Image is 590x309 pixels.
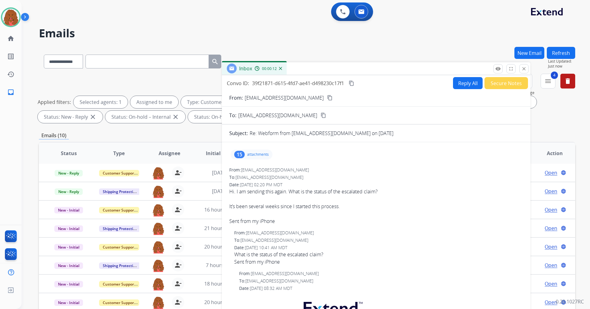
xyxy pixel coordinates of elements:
[181,96,259,108] div: Type: Customer Support
[99,225,141,232] span: Shipping Protection
[105,111,185,123] div: Status: On-hold – Internal
[239,65,252,72] span: Inbox
[229,167,523,173] div: From:
[551,72,558,79] span: 4
[545,225,557,232] span: Open
[54,299,83,306] span: New - Initial
[54,225,83,232] span: New - Initial
[7,89,15,96] mat-icon: inbox
[234,237,523,243] div: To:
[54,244,83,250] span: New - Initial
[525,142,575,164] th: Action
[246,230,314,236] span: [EMAIL_ADDRESS][DOMAIN_NAME]
[152,204,164,216] img: agent-avatar
[545,187,557,195] span: Open
[548,59,575,64] span: Last Updated:
[238,112,317,119] span: [EMAIL_ADDRESS][DOMAIN_NAME]
[561,207,566,212] mat-icon: language
[7,71,15,78] mat-icon: history
[234,251,523,266] span: What is the status of the escalated claim?
[212,188,227,195] span: [DATE]
[545,262,557,269] span: Open
[113,150,125,157] span: Type
[564,77,571,85] mat-icon: delete
[547,47,575,59] button: Refresh
[174,169,182,176] mat-icon: person_remove
[99,170,139,176] span: Customer Support
[54,207,83,213] span: New - Initial
[204,206,235,213] span: 16 hours ago
[545,280,557,287] span: Open
[545,169,557,176] span: Open
[234,258,523,266] div: Sent from my iPhone
[211,58,219,65] mat-icon: search
[204,299,235,306] span: 20 hours ago
[262,66,277,71] span: 00:00:12
[229,203,523,210] div: It’s been several weeks since I started this process.
[152,278,164,290] img: agent-avatar
[541,74,555,89] button: 4
[130,96,178,108] div: Assigned to me
[99,299,139,306] span: Customer Support
[247,152,269,157] p: attachments
[234,230,523,236] div: From:
[99,188,141,195] span: Shipping Protection
[38,98,71,106] p: Applied filters:
[152,241,164,253] img: agent-avatar
[239,278,523,284] div: To:
[229,217,523,225] div: Sent from my iPhone
[240,182,282,187] span: [DATE] 02:20 PM MDT
[99,207,139,213] span: Customer Support
[204,225,235,232] span: 21 hours ago
[99,262,141,269] span: Shipping Protection
[204,280,235,287] span: 18 hours ago
[545,243,557,250] span: Open
[174,225,182,232] mat-icon: person_remove
[229,94,243,101] p: From:
[508,66,514,72] mat-icon: fullscreen
[152,185,164,198] img: agent-avatar
[204,243,235,250] span: 20 hours ago
[514,47,544,59] button: New Email
[561,244,566,249] mat-icon: language
[561,170,566,175] mat-icon: language
[561,188,566,194] mat-icon: language
[39,27,575,39] h2: Emails
[250,130,393,137] p: Re: Webform from [EMAIL_ADDRESS][DOMAIN_NAME] on [DATE]
[73,96,128,108] div: Selected agents: 1
[229,188,523,195] div: Hi. I am sending this again﻿. What is the status of the escalated claim?
[321,113,326,118] mat-icon: content_copy
[227,80,249,87] p: Convo ID:
[245,278,313,284] span: [EMAIL_ADDRESS][DOMAIN_NAME]
[174,262,182,269] mat-icon: person_remove
[2,9,19,26] img: avatar
[99,281,139,287] span: Customer Support
[174,243,182,250] mat-icon: person_remove
[235,174,303,180] span: [EMAIL_ADDRESS][DOMAIN_NAME]
[174,187,182,195] mat-icon: person_remove
[174,299,182,306] mat-icon: person_remove
[545,299,557,306] span: Open
[39,132,69,139] p: Emails (10)
[229,182,523,188] div: Date:
[99,244,139,250] span: Customer Support
[188,111,272,123] div: Status: On-hold - Customer
[206,262,234,269] span: 7 hours ago
[7,35,15,42] mat-icon: home
[152,222,164,235] img: agent-avatar
[453,77,483,89] button: Reply All
[152,296,164,309] img: agent-avatar
[252,80,344,87] span: 39f21871-d615-4fd7-ae41-d498230c17f1
[89,113,97,121] mat-icon: close
[61,150,77,157] span: Status
[241,167,309,173] span: [EMAIL_ADDRESS][DOMAIN_NAME]
[152,259,164,272] img: agent-avatar
[54,281,83,287] span: New - Initial
[54,262,83,269] span: New - Initial
[245,245,287,250] span: [DATE] 10:41 AM MDT
[234,245,523,251] div: Date:
[544,77,552,85] mat-icon: menu
[327,95,333,101] mat-icon: content_copy
[251,270,319,276] span: [EMAIL_ADDRESS][DOMAIN_NAME]
[495,66,501,72] mat-icon: remove_red_eye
